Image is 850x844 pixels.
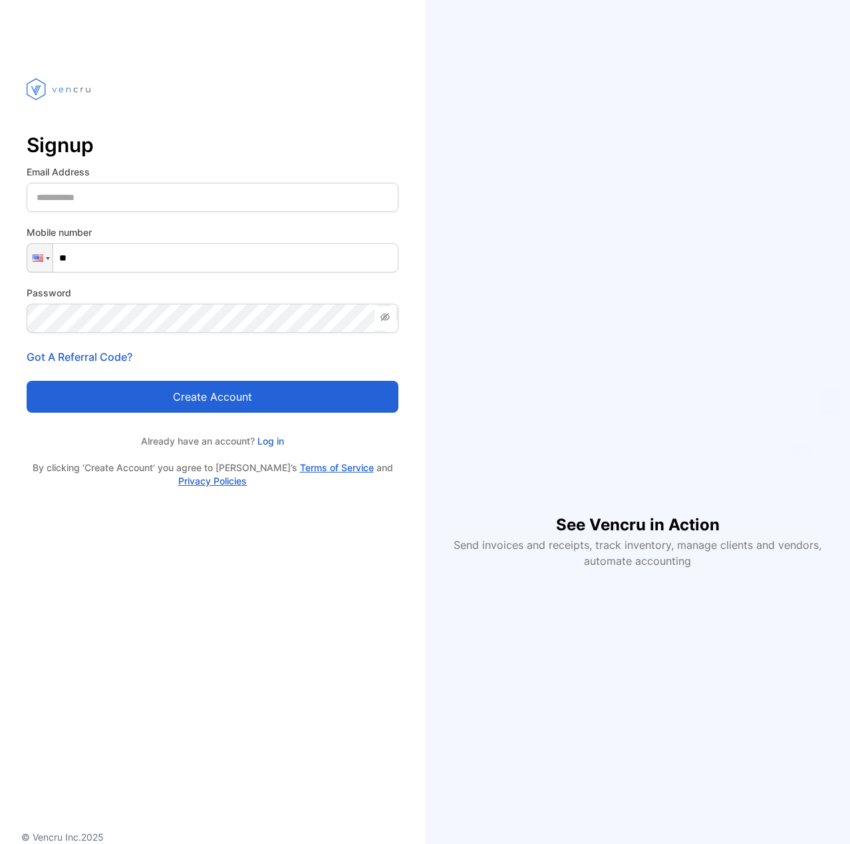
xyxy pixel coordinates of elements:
a: Privacy Policies [178,475,247,486]
label: Password [27,286,398,300]
label: Mobile number [27,225,398,239]
p: Got A Referral Code? [27,349,398,365]
iframe: YouTube video player [468,275,807,492]
a: Log in [255,435,284,447]
img: vencru logo [27,53,93,125]
p: Signup [27,129,398,161]
p: Send invoices and receipts, track inventory, manage clients and vendors, automate accounting [446,537,829,569]
p: By clicking ‘Create Account’ you agree to [PERSON_NAME]’s and [27,461,398,488]
button: Create account [27,381,398,413]
div: United States: + 1 [27,244,53,272]
h1: See Vencru in Action [556,492,720,537]
a: Terms of Service [300,462,374,473]
p: Already have an account? [27,434,398,448]
label: Email Address [27,165,398,179]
